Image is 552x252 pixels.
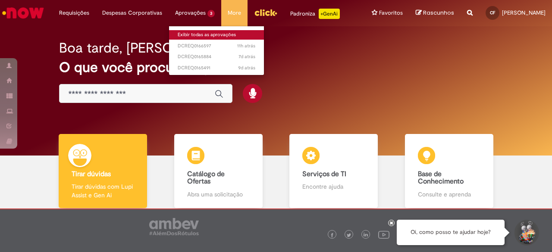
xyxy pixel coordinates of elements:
[72,182,134,199] p: Tirar dúvidas com Lupi Assist e Gen Ai
[330,233,334,237] img: logo_footer_facebook.png
[276,134,392,208] a: Serviços de TI Encontre ajuda
[59,40,234,56] h2: Boa tarde, [PERSON_NAME]
[418,190,480,199] p: Consulte e aprenda
[72,170,111,178] b: Tirar dúvidas
[418,170,464,186] b: Base de Conhecimento
[416,9,454,17] a: Rascunhos
[502,9,546,16] span: [PERSON_NAME]
[302,182,365,191] p: Encontre ajuda
[228,9,241,17] span: More
[347,233,351,237] img: logo_footer_twitter.png
[102,9,162,17] span: Despesas Corporativas
[161,134,276,208] a: Catálogo de Ofertas Abra uma solicitação
[1,4,45,22] img: ServiceNow
[178,65,255,72] span: DCREQ0165491
[392,134,507,208] a: Base de Conhecimento Consulte e aprenda
[169,26,264,75] ul: Aprovações
[490,10,495,16] span: CF
[149,218,199,235] img: logo_footer_ambev_rotulo_gray.png
[302,170,346,178] b: Serviços de TI
[238,53,255,60] time: 22/08/2025 03:51:42
[207,10,215,17] span: 3
[319,9,340,19] p: +GenAi
[290,9,340,19] div: Padroniza
[175,9,206,17] span: Aprovações
[187,170,225,186] b: Catálogo de Ofertas
[178,53,255,60] span: DCREQ0165884
[237,43,255,49] span: 11h atrás
[169,63,264,73] a: Aberto DCREQ0165491 :
[513,220,539,246] button: Iniciar Conversa de Suporte
[237,43,255,49] time: 28/08/2025 03:51:52
[378,229,389,240] img: logo_footer_youtube.png
[187,190,250,199] p: Abra uma solicitação
[423,9,454,17] span: Rascunhos
[169,30,264,40] a: Exibir todas as aprovações
[45,134,161,208] a: Tirar dúvidas Tirar dúvidas com Lupi Assist e Gen Ai
[178,43,255,50] span: DCREQ0166597
[364,233,368,238] img: logo_footer_linkedin.png
[238,53,255,60] span: 7d atrás
[169,41,264,51] a: Aberto DCREQ0166597 :
[254,6,277,19] img: click_logo_yellow_360x200.png
[59,60,492,75] h2: O que você procura hoje?
[169,52,264,62] a: Aberto DCREQ0165884 :
[397,220,505,245] div: Oi, como posso te ajudar hoje?
[379,9,403,17] span: Favoritos
[238,65,255,71] time: 19/08/2025 15:40:30
[59,9,89,17] span: Requisições
[238,65,255,71] span: 9d atrás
